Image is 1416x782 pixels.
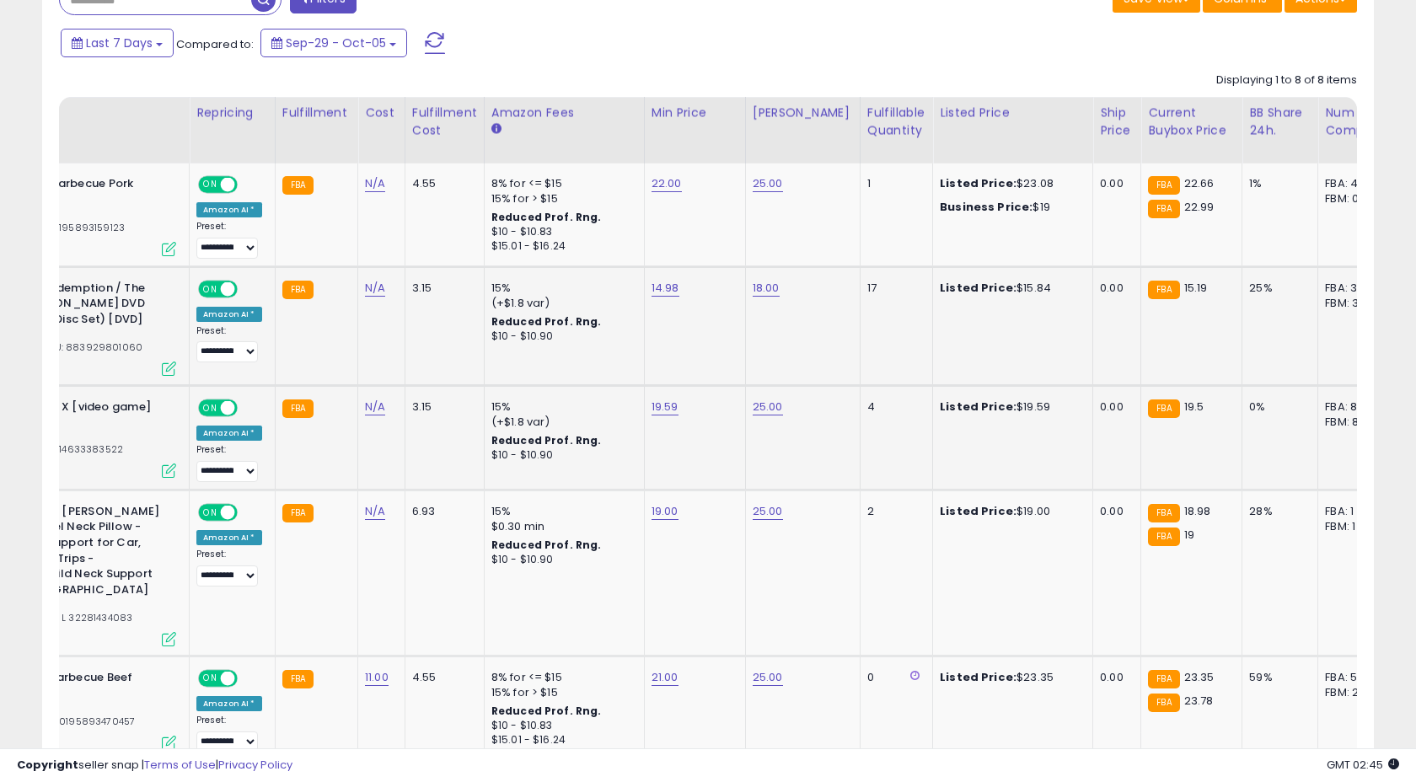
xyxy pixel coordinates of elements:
[491,239,631,254] div: $15.01 - $16.24
[1184,693,1214,709] span: 23.78
[196,426,262,441] div: Amazon AI *
[1325,685,1381,700] div: FBM: 2
[1184,280,1208,296] span: 15.19
[491,329,631,344] div: $10 - $10.90
[1325,399,1381,415] div: FBA: 8
[1184,527,1194,543] span: 19
[176,36,254,52] span: Compared to:
[491,210,602,224] b: Reduced Prof. Rng.
[491,225,631,239] div: $10 - $10.83
[200,671,221,685] span: ON
[365,669,389,686] a: 11.00
[16,442,123,456] span: | SKU: 014633383522
[491,685,631,700] div: 15% for > $15
[1184,669,1215,685] span: 23.35
[1148,504,1179,522] small: FBA
[1325,281,1381,296] div: FBA: 3
[1325,176,1381,191] div: FBA: 4
[1148,694,1179,712] small: FBA
[1325,670,1381,685] div: FBA: 5
[260,29,407,57] button: Sep-29 - Oct-05
[1100,281,1128,296] div: 0.00
[753,104,853,121] div: [PERSON_NAME]
[867,281,920,296] div: 17
[491,538,602,552] b: Reduced Prof. Rng.
[1100,399,1128,415] div: 0.00
[144,757,216,773] a: Terms of Use
[1148,670,1179,688] small: FBA
[940,503,1016,519] b: Listed Price:
[1184,399,1204,415] span: 19.5
[365,175,385,192] a: N/A
[940,199,1032,215] b: Business Price:
[196,530,262,545] div: Amazon AI *
[365,104,398,121] div: Cost
[652,669,678,686] a: 21.00
[196,444,262,482] div: Preset:
[940,399,1016,415] b: Listed Price:
[282,399,314,418] small: FBA
[1100,504,1128,519] div: 0.00
[282,281,314,299] small: FBA
[491,448,631,463] div: $10 - $10.90
[200,178,221,192] span: ON
[25,611,132,624] span: | SKU: L 32281434083
[867,399,920,415] div: 4
[282,670,314,688] small: FBA
[940,399,1080,415] div: $19.59
[196,715,262,753] div: Preset:
[1325,104,1386,139] div: Num of Comp.
[1100,670,1128,685] div: 0.00
[412,104,477,139] div: Fulfillment Cost
[940,200,1080,215] div: $19
[196,202,262,217] div: Amazon AI *
[1325,504,1381,519] div: FBA: 1
[412,670,471,685] div: 4.55
[652,104,738,121] div: Min Price
[491,281,631,296] div: 15%
[86,35,153,51] span: Last 7 Days
[491,314,602,329] b: Reduced Prof. Rng.
[753,175,783,192] a: 25.00
[365,503,385,520] a: N/A
[491,104,637,121] div: Amazon Fees
[491,415,631,430] div: (+$1.8 var)
[196,221,262,259] div: Preset:
[652,503,678,520] a: 19.00
[1184,199,1215,215] span: 22.99
[282,104,351,121] div: Fulfillment
[286,35,386,51] span: Sep-29 - Oct-05
[867,670,920,685] div: 0
[196,104,268,121] div: Repricing
[1148,200,1179,218] small: FBA
[235,281,262,296] span: OFF
[23,715,135,728] span: | SKU: 0195893470457
[196,325,262,363] div: Preset:
[17,757,78,773] strong: Copyright
[1148,281,1179,299] small: FBA
[196,307,262,322] div: Amazon AI *
[491,553,631,567] div: $10 - $10.90
[940,104,1086,121] div: Listed Price
[61,29,174,57] button: Last 7 Days
[196,549,262,586] div: Preset:
[1325,191,1381,206] div: FBM: 0
[282,504,314,522] small: FBA
[200,505,221,519] span: ON
[235,178,262,192] span: OFF
[753,280,780,297] a: 18.00
[1327,757,1399,773] span: 2025-10-13 02:45 GMT
[1216,72,1357,88] div: Displaying 1 to 8 of 8 items
[196,696,262,711] div: Amazon AI *
[491,121,501,137] small: Amazon Fees.
[23,221,125,234] span: | SKU: 195893159123
[17,758,292,774] div: seller snap | |
[412,399,471,415] div: 3.15
[1148,104,1235,139] div: Current Buybox Price
[1184,175,1215,191] span: 22.66
[652,399,678,415] a: 19.59
[412,176,471,191] div: 4.55
[1148,528,1179,546] small: FBA
[652,280,679,297] a: 14.98
[652,175,682,192] a: 22.00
